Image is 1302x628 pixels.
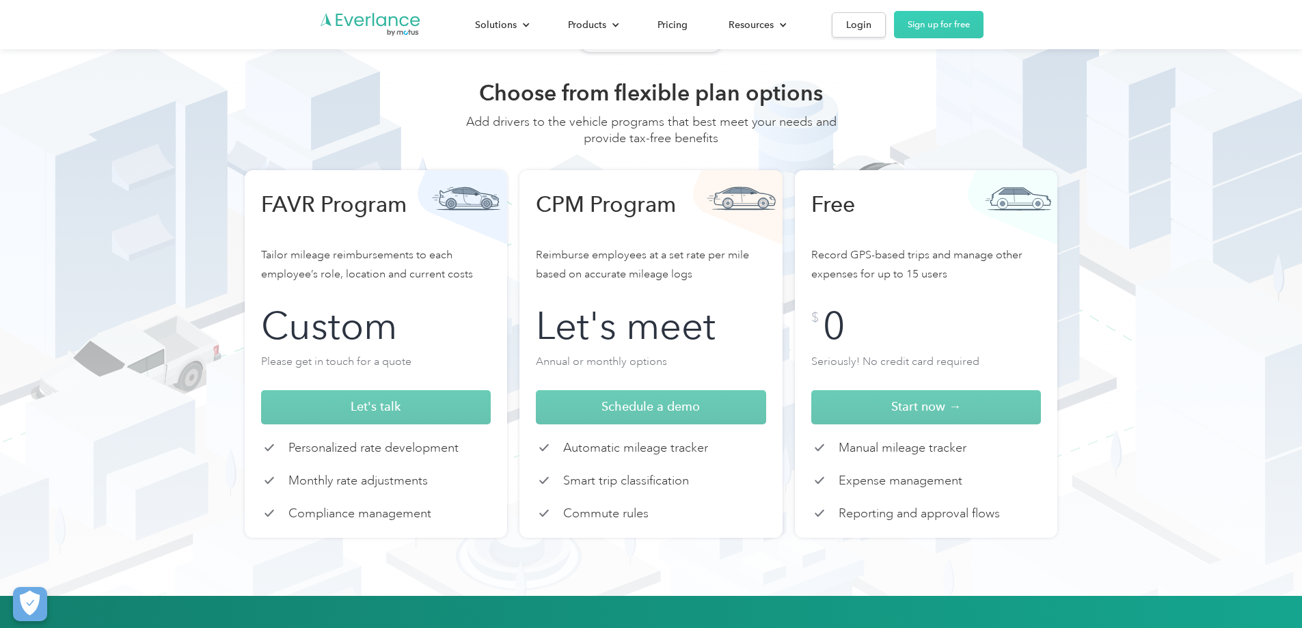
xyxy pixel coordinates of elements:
[601,399,700,413] span: Schedule a demo
[319,12,422,38] a: Go to homepage
[461,13,541,37] div: Solutions
[288,473,428,489] p: Monthly rate adjustments
[811,311,819,325] div: $
[563,440,708,456] p: Automatic mileage tracker
[644,13,701,37] a: Pricing
[475,16,517,33] div: Solutions
[894,11,984,38] a: Sign up for free
[839,473,962,489] p: Expense management
[729,16,774,33] div: Resources
[536,352,766,379] p: Annual or monthly options
[536,245,766,295] p: Reimburse employees at a set rate per mile based on accurate mileage logs
[563,506,649,521] p: Commute rules
[715,13,798,37] div: Resources
[811,245,1042,295] p: Record GPS-based trips and manage other expenses for up to 15 users
[235,124,325,152] input: Submit
[811,191,989,245] h3: Free
[832,12,886,38] a: Login
[288,506,431,521] p: Compliance management
[563,473,689,489] p: Smart trip classification
[823,311,845,341] div: 0
[261,390,491,424] a: Let's talk
[13,587,47,621] button: Cookies Settings
[536,390,766,424] a: Schedule a demo
[839,440,966,456] p: Manual mileage tracker
[554,13,630,37] div: Products
[261,245,491,295] p: Tailor mileage reimbursements to each employee’s role, location and current costs
[536,311,716,341] div: Let's meet
[811,352,1042,379] p: Seriously! No credit card required
[288,440,459,456] p: Personalized rate development
[446,113,856,160] div: Add drivers to the vehicle programs that best meet your needs and provide tax-free benefits
[891,399,961,413] span: Start now →
[235,180,325,208] input: Submit
[446,79,856,107] h2: Choose from flexible plan options
[536,191,714,245] h3: CPM Program
[351,399,401,413] span: Let's talk
[261,191,439,245] h3: FAVR Program
[839,506,1000,521] p: Reporting and approval flows
[811,390,1042,424] a: Start now →
[568,16,606,33] div: Products
[261,352,491,379] p: Please get in touch for a quote
[846,16,871,33] div: Login
[261,311,397,341] div: Custom
[657,16,688,33] div: Pricing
